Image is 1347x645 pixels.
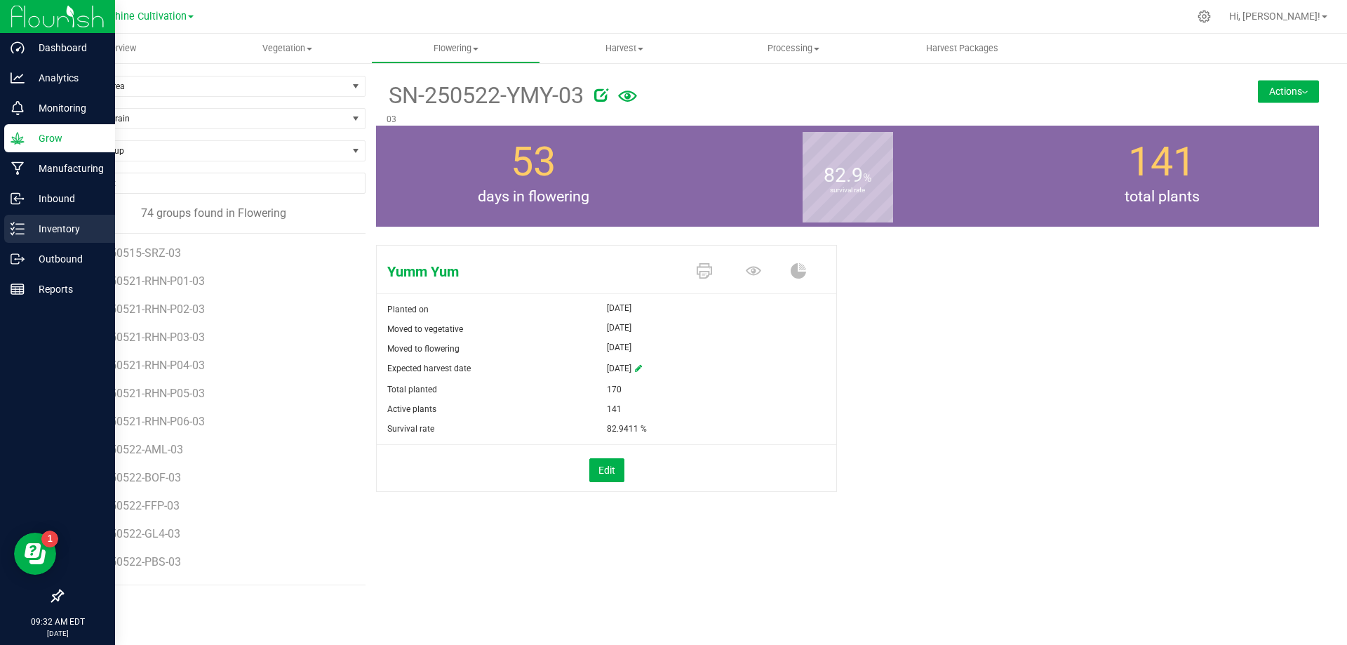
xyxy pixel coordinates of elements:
[86,331,205,344] span: SN-250521-RHN-P03-03
[607,339,631,356] span: [DATE]
[86,274,205,288] span: SN-250521-RHN-P01-03
[607,359,631,380] span: [DATE]
[607,300,631,317] span: [DATE]
[6,628,109,639] p: [DATE]
[62,141,347,161] span: Find a Group
[62,173,365,193] input: NO DATA FOUND
[1015,126,1308,227] group-info-box: Total number of plants
[11,192,25,206] inline-svg: Inbound
[11,161,25,175] inline-svg: Manufacturing
[86,415,205,428] span: SN-250521-RHN-P06-03
[25,220,109,237] p: Inventory
[25,251,109,267] p: Outbound
[1195,10,1213,23] div: Manage settings
[387,113,1151,126] p: 03
[607,380,622,399] span: 170
[25,100,109,117] p: Monitoring
[86,302,205,316] span: SN-250521-RHN-P02-03
[6,616,109,628] p: 09:32 AM EDT
[387,385,437,394] span: Total planted
[607,419,647,439] span: 82.9411 %
[86,527,180,540] span: SN-250522-GL4-03
[387,324,463,334] span: Moved to vegetative
[81,42,155,55] span: Overview
[511,138,556,185] span: 53
[387,364,471,373] span: Expected harvest date
[34,34,203,63] a: Overview
[11,41,25,55] inline-svg: Dashboard
[62,109,347,128] span: Filter by Strain
[11,282,25,296] inline-svg: Reports
[387,424,434,434] span: Survival rate
[25,69,109,86] p: Analytics
[11,101,25,115] inline-svg: Monitoring
[11,222,25,236] inline-svg: Inventory
[25,190,109,207] p: Inbound
[1258,80,1319,102] button: Actions
[710,42,878,55] span: Processing
[376,186,690,208] span: days in flowering
[25,281,109,298] p: Reports
[701,126,994,227] group-info-box: Survival rate
[878,34,1047,63] a: Harvest Packages
[25,39,109,56] p: Dashboard
[541,42,709,55] span: Harvest
[372,42,540,55] span: Flowering
[62,205,366,222] div: 74 groups found in Flowering
[86,583,180,597] span: SN-250522-PZT-03
[387,344,460,354] span: Moved to flowering
[86,443,183,456] span: SN-250522-AML-03
[387,404,436,414] span: Active plants
[11,71,25,85] inline-svg: Analytics
[25,130,109,147] p: Grow
[11,131,25,145] inline-svg: Grow
[93,11,187,22] span: Sunshine Cultivation
[203,34,372,63] a: Vegetation
[377,261,683,282] span: Yumm Yum
[86,359,205,372] span: SN-250521-RHN-P04-03
[387,305,429,314] span: Planted on
[11,252,25,266] inline-svg: Outbound
[347,77,365,96] span: select
[62,77,347,96] span: Filter by Area
[709,34,878,63] a: Processing
[1005,186,1319,208] span: total plants
[907,42,1017,55] span: Harvest Packages
[540,34,709,63] a: Harvest
[371,34,540,63] a: Flowering
[41,531,58,547] iframe: Resource center unread badge
[86,471,181,484] span: SN-250522-BOF-03
[86,246,181,260] span: SN-250515-SRZ-03
[14,533,56,575] iframe: Resource center
[607,399,622,419] span: 141
[203,42,371,55] span: Vegetation
[25,160,109,177] p: Manufacturing
[86,499,180,512] span: SN-250522-FFP-03
[607,319,631,336] span: [DATE]
[387,79,584,113] span: SN-250522-YMY-03
[387,126,680,227] group-info-box: Days in flowering
[589,458,624,482] button: Edit
[86,555,181,568] span: SN-250522-PBS-03
[803,128,893,253] b: survival rate
[1128,138,1195,185] span: 141
[1229,11,1320,22] span: Hi, [PERSON_NAME]!
[86,387,205,400] span: SN-250521-RHN-P05-03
